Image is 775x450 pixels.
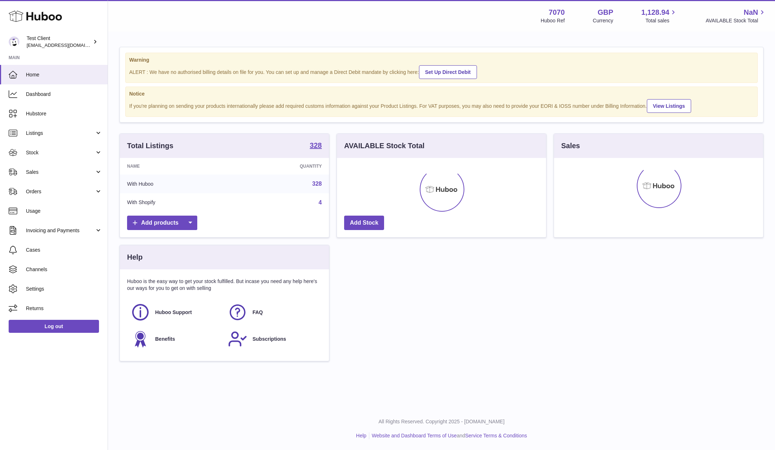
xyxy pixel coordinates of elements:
[744,8,758,17] span: NaN
[252,336,286,343] span: Subscriptions
[26,305,102,312] span: Returns
[26,208,102,215] span: Usage
[228,303,318,322] a: FAQ
[129,64,754,79] div: ALERT : We have no authorised billing details on file for you. You can set up and manage a Direct...
[228,329,318,349] a: Subscriptions
[127,141,174,151] h3: Total Listings
[312,181,322,187] a: 328
[344,216,384,230] a: Add Stock
[372,433,457,438] a: Website and Dashboard Terms of Use
[155,309,192,316] span: Huboo Support
[419,65,477,79] a: Set Up Direct Debit
[310,142,322,150] a: 328
[252,309,263,316] span: FAQ
[127,216,197,230] a: Add products
[155,336,175,343] span: Benefits
[541,17,565,24] div: Huboo Ref
[26,188,95,195] span: Orders
[114,418,769,425] p: All Rights Reserved. Copyright 2025 - [DOMAIN_NAME]
[129,91,754,97] strong: Notice
[26,266,102,273] span: Channels
[120,175,233,193] td: With Huboo
[641,8,678,24] a: 1,128.94 Total sales
[120,193,233,212] td: With Shopify
[26,110,102,117] span: Hubstore
[706,17,766,24] span: AVAILABLE Stock Total
[706,8,766,24] a: NaN AVAILABLE Stock Total
[127,278,322,292] p: Huboo is the easy way to get your stock fulfilled. But incase you need any help here's our ways f...
[26,247,102,253] span: Cases
[465,433,527,438] a: Service Terms & Conditions
[26,169,95,176] span: Sales
[127,252,143,262] h3: Help
[27,35,91,49] div: Test Client
[129,57,754,63] strong: Warning
[26,71,102,78] span: Home
[26,149,95,156] span: Stock
[26,286,102,292] span: Settings
[131,303,221,322] a: Huboo Support
[310,142,322,149] strong: 328
[26,130,95,137] span: Listings
[356,433,366,438] a: Help
[233,158,329,175] th: Quantity
[549,8,565,17] strong: 7070
[129,98,754,113] div: If you're planning on sending your products internationally please add required customs informati...
[131,329,221,349] a: Benefits
[319,199,322,206] a: 4
[27,42,106,48] span: [EMAIL_ADDRESS][DOMAIN_NAME]
[561,141,580,151] h3: Sales
[598,8,613,17] strong: GBP
[26,227,95,234] span: Invoicing and Payments
[641,8,670,17] span: 1,128.94
[26,91,102,98] span: Dashboard
[645,17,677,24] span: Total sales
[369,432,527,439] li: and
[9,320,99,333] a: Log out
[647,99,691,113] a: View Listings
[9,36,19,47] img: QATestClientTwo@hubboo.co.uk
[344,141,424,151] h3: AVAILABLE Stock Total
[120,158,233,175] th: Name
[593,17,613,24] div: Currency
